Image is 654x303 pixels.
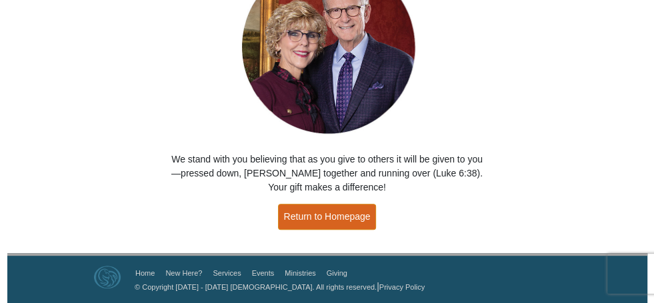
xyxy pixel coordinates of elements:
[165,269,202,277] a: New Here?
[285,269,315,277] a: Ministries
[135,269,155,277] a: Home
[379,283,425,291] a: Privacy Policy
[278,204,377,230] a: Return to Homepage
[171,152,484,194] p: We stand with you believing that as you give to others it will be given to you—pressed down, [PER...
[135,283,377,291] a: © Copyright [DATE] - [DATE] [DEMOGRAPHIC_DATA]. All rights reserved.
[252,269,275,277] a: Events
[213,269,241,277] a: Services
[130,280,425,294] p: |
[327,269,347,277] a: Giving
[94,266,121,288] img: Eagle Mountain International Church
